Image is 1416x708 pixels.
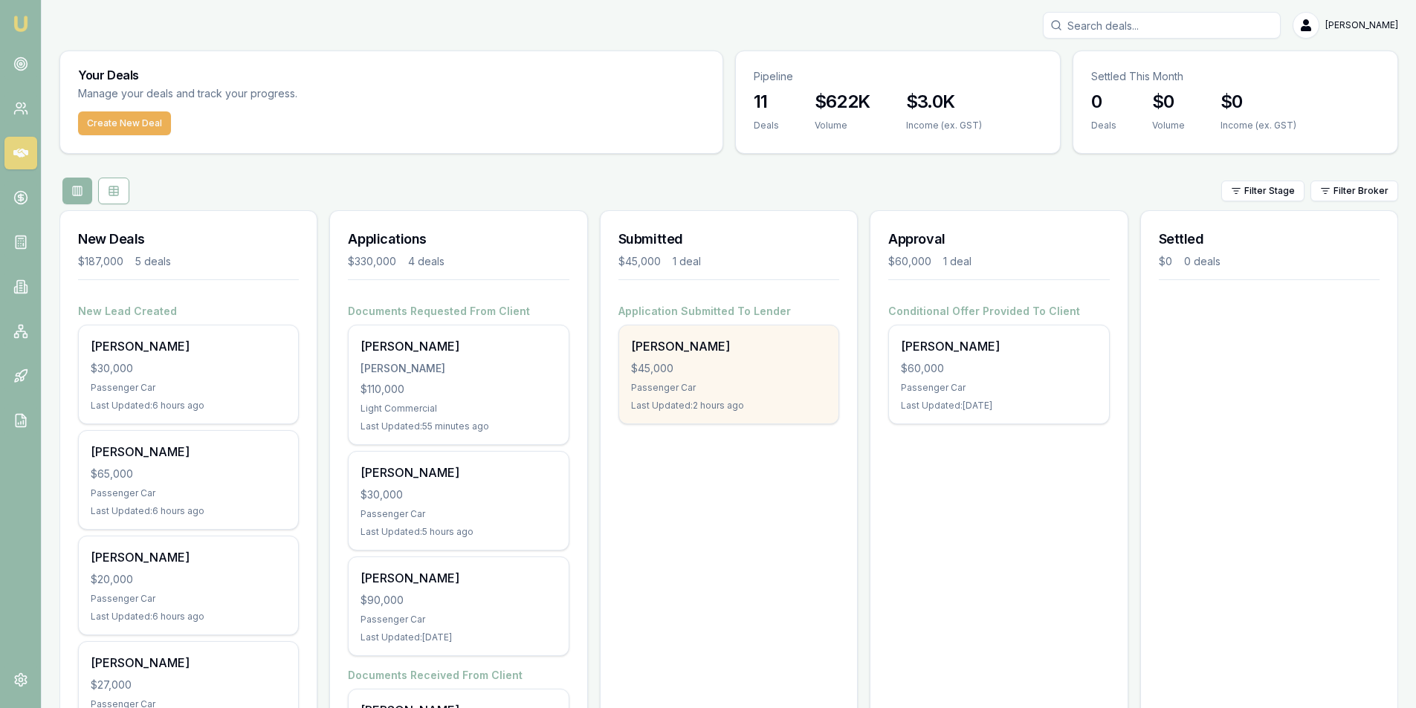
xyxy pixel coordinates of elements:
[1325,19,1398,31] span: [PERSON_NAME]
[361,508,556,520] div: Passenger Car
[1221,120,1296,131] div: Income (ex. GST)
[91,654,286,672] div: [PERSON_NAME]
[348,254,396,269] div: $330,000
[91,548,286,566] div: [PERSON_NAME]
[135,254,171,269] div: 5 deals
[631,361,827,376] div: $45,000
[361,464,556,481] div: [PERSON_NAME]
[91,487,286,499] div: Passenger Car
[901,337,1096,355] div: [PERSON_NAME]
[408,254,444,269] div: 4 deals
[1184,254,1221,269] div: 0 deals
[1221,90,1296,114] h3: $0
[348,668,569,683] h4: Documents Received From Client
[754,69,1042,84] p: Pipeline
[78,229,299,250] h3: New Deals
[91,467,286,481] div: $65,000
[361,569,556,587] div: [PERSON_NAME]
[754,90,779,114] h3: 11
[906,90,982,114] h3: $3.0K
[1091,90,1116,114] h3: 0
[1091,120,1116,131] div: Deals
[91,361,286,376] div: $30,000
[91,593,286,605] div: Passenger Car
[815,90,870,114] h3: $622K
[1152,90,1185,114] h3: $0
[1159,229,1380,250] h3: Settled
[78,304,299,319] h4: New Lead Created
[888,304,1109,319] h4: Conditional Offer Provided To Client
[78,111,171,135] button: Create New Deal
[361,593,556,608] div: $90,000
[888,229,1109,250] h3: Approval
[754,120,779,131] div: Deals
[631,400,827,412] div: Last Updated: 2 hours ago
[78,69,705,81] h3: Your Deals
[888,254,931,269] div: $60,000
[361,382,556,397] div: $110,000
[78,254,123,269] div: $187,000
[12,15,30,33] img: emu-icon-u.png
[91,400,286,412] div: Last Updated: 6 hours ago
[618,254,661,269] div: $45,000
[901,382,1096,394] div: Passenger Car
[361,526,556,538] div: Last Updated: 5 hours ago
[906,120,982,131] div: Income (ex. GST)
[815,120,870,131] div: Volume
[1333,185,1388,197] span: Filter Broker
[943,254,972,269] div: 1 deal
[1221,181,1305,201] button: Filter Stage
[91,382,286,394] div: Passenger Car
[91,337,286,355] div: [PERSON_NAME]
[1043,12,1281,39] input: Search deals
[91,611,286,623] div: Last Updated: 6 hours ago
[91,678,286,692] div: $27,000
[91,443,286,461] div: [PERSON_NAME]
[1152,120,1185,131] div: Volume
[91,572,286,587] div: $20,000
[361,420,556,432] div: Last Updated: 55 minutes ago
[1091,69,1380,84] p: Settled This Month
[673,254,701,269] div: 1 deal
[361,487,556,502] div: $30,000
[631,382,827,394] div: Passenger Car
[361,361,556,376] div: [PERSON_NAME]
[361,631,556,643] div: Last Updated: [DATE]
[348,229,569,250] h3: Applications
[78,85,459,103] p: Manage your deals and track your progress.
[901,361,1096,376] div: $60,000
[361,337,556,355] div: [PERSON_NAME]
[348,304,569,319] h4: Documents Requested From Client
[361,403,556,415] div: Light Commercial
[631,337,827,355] div: [PERSON_NAME]
[901,400,1096,412] div: Last Updated: [DATE]
[361,614,556,626] div: Passenger Car
[1310,181,1398,201] button: Filter Broker
[618,229,839,250] h3: Submitted
[1244,185,1295,197] span: Filter Stage
[1159,254,1172,269] div: $0
[618,304,839,319] h4: Application Submitted To Lender
[91,505,286,517] div: Last Updated: 6 hours ago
